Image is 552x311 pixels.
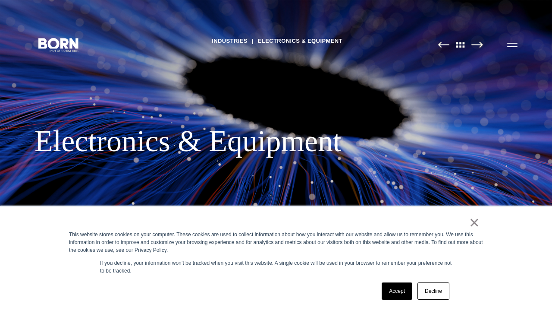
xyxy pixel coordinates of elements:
a: Decline [417,282,449,300]
img: Next Page [471,41,483,48]
a: Accept [382,282,412,300]
div: This website stores cookies on your computer. These cookies are used to collect information about... [69,231,483,254]
img: All Pages [452,41,470,48]
a: Electronics & Equipment [258,35,342,48]
img: Previous Page [438,41,449,48]
button: Open [502,35,523,54]
p: If you decline, your information won’t be tracked when you visit this website. A single cookie wi... [100,259,452,275]
a: × [469,219,480,226]
div: Electronics & Equipment [34,124,517,159]
a: Industries [212,35,248,48]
